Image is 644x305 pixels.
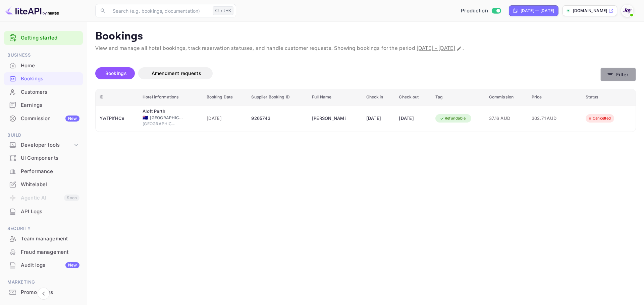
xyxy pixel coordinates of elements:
[21,208,79,216] div: API Logs
[532,115,565,122] span: 302.71 AUD
[4,139,83,151] div: Developer tools
[4,232,83,245] a: Team management
[4,59,83,72] a: Home
[4,152,83,164] a: UI Components
[4,72,83,85] a: Bookings
[203,89,248,105] th: Booking Date
[21,75,79,83] div: Bookings
[485,89,528,105] th: Commission
[362,89,395,105] th: Check in
[4,86,83,99] div: Customers
[21,154,79,162] div: UI Components
[4,178,83,190] a: Whitelabel
[21,34,79,42] a: Getting started
[4,205,83,218] a: API Logs
[21,101,79,109] div: Earnings
[100,113,135,124] div: YwTPIfHCe
[247,89,308,105] th: Supplier Booking ID
[435,114,470,123] div: Refundable
[583,114,615,123] div: Cancelled
[21,62,79,70] div: Home
[395,89,431,105] th: Check out
[251,113,304,124] div: 9265743
[308,89,362,105] th: Full Name
[21,115,79,123] div: Commission
[21,168,79,175] div: Performance
[21,261,79,269] div: Audit logs
[456,45,463,52] button: Change date range
[109,4,210,17] input: Search (e.g. bookings, documentation)
[5,5,59,16] img: LiteAPI logo
[4,52,83,59] span: Business
[4,99,83,111] a: Earnings
[95,30,636,43] p: Bookings
[65,262,79,268] div: New
[4,279,83,286] span: Marketing
[582,89,636,105] th: Status
[95,45,636,53] p: View and manage all hotel bookings, track reservation statuses, and handle customer requests. Sho...
[4,152,83,165] div: UI Components
[143,121,176,127] span: [GEOGRAPHIC_DATA]
[95,67,600,79] div: account-settings tabs
[521,8,554,14] div: [DATE] — [DATE]
[4,112,83,125] a: CommissionNew
[4,205,83,218] div: API Logs
[139,89,203,105] th: Hotel informations
[105,70,127,76] span: Bookings
[528,89,582,105] th: Price
[4,132,83,139] span: Build
[622,5,633,16] img: With Joy
[96,89,636,132] table: booking table
[4,225,83,232] span: Security
[573,8,607,14] p: [DOMAIN_NAME]
[600,68,636,81] button: Filter
[207,115,244,122] span: [DATE]
[431,89,485,105] th: Tag
[461,7,488,15] span: Production
[21,235,79,243] div: Team management
[417,45,455,52] span: [DATE] - [DATE]
[213,6,233,15] div: Ctrl+K
[4,286,83,298] a: Promo codes
[4,31,83,45] div: Getting started
[4,232,83,245] div: Team management
[21,248,79,256] div: Fraud management
[21,181,79,188] div: Whitelabel
[4,99,83,112] div: Earnings
[143,116,148,120] span: Australia
[366,113,391,124] div: [DATE]
[21,88,79,96] div: Customers
[489,115,524,122] span: 37.16 AUD
[399,113,427,124] div: [DATE]
[4,86,83,98] a: Customers
[4,165,83,177] a: Performance
[4,246,83,258] a: Fraud management
[312,113,345,124] div: Tahnee Bennell
[65,116,79,122] div: New
[96,89,139,105] th: ID
[458,7,503,15] div: Switch to Sandbox mode
[38,288,50,300] button: Collapse navigation
[150,115,183,121] span: [GEOGRAPHIC_DATA]
[4,259,83,271] a: Audit logsNew
[21,289,79,296] div: Promo codes
[4,246,83,259] div: Fraud management
[143,108,176,115] div: Aloft Perth
[21,141,73,149] div: Developer tools
[152,70,201,76] span: Amendment requests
